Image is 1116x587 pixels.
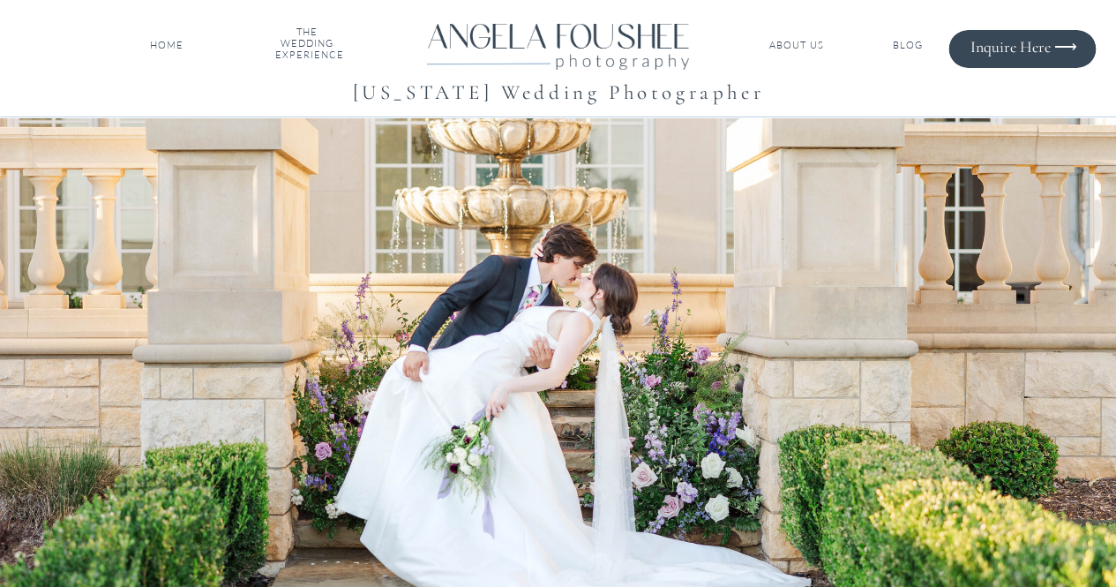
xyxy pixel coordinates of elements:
a: HOME [146,40,188,52]
a: ABOUT US [768,40,827,52]
h1: [US_STATE] Wedding Photographer [129,75,989,108]
a: BLOG [876,40,940,52]
a: THE WEDDINGEXPERIENCE [275,26,340,64]
nav: THE WEDDING EXPERIENCE [275,26,340,64]
a: Inquire Here ⟶ [955,38,1077,56]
